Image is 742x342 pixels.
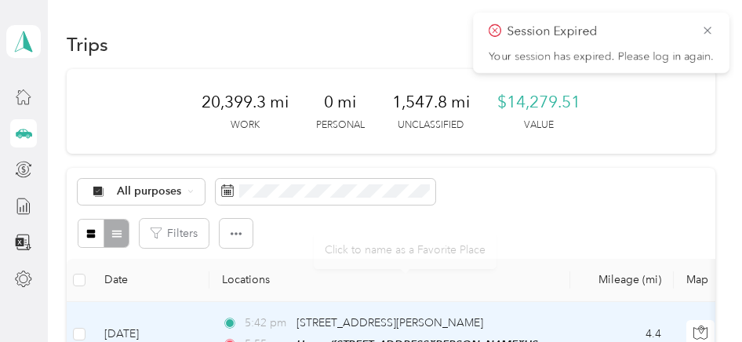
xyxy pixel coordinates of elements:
[209,259,570,302] th: Locations
[398,118,464,133] p: Unclassified
[316,118,365,133] p: Personal
[67,36,108,53] h1: Trips
[140,219,209,248] button: Filters
[524,118,554,133] p: Value
[489,49,714,64] p: Your session has expired. Please log in again.
[324,91,356,113] span: 0 mi
[245,315,289,332] span: 5:42 pm
[507,22,690,42] p: Session Expired
[117,186,182,197] span: All purposes
[92,259,209,302] th: Date
[497,91,580,113] span: $14,279.51
[314,231,496,269] div: Click to name as a Favorite Place
[570,259,674,302] th: Mileage (mi)
[654,254,742,342] iframe: Everlance-gr Chat Button Frame
[202,91,289,113] span: 20,399.3 mi
[231,118,260,133] p: Work
[392,91,470,113] span: 1,547.8 mi
[296,316,483,329] span: [STREET_ADDRESS][PERSON_NAME]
